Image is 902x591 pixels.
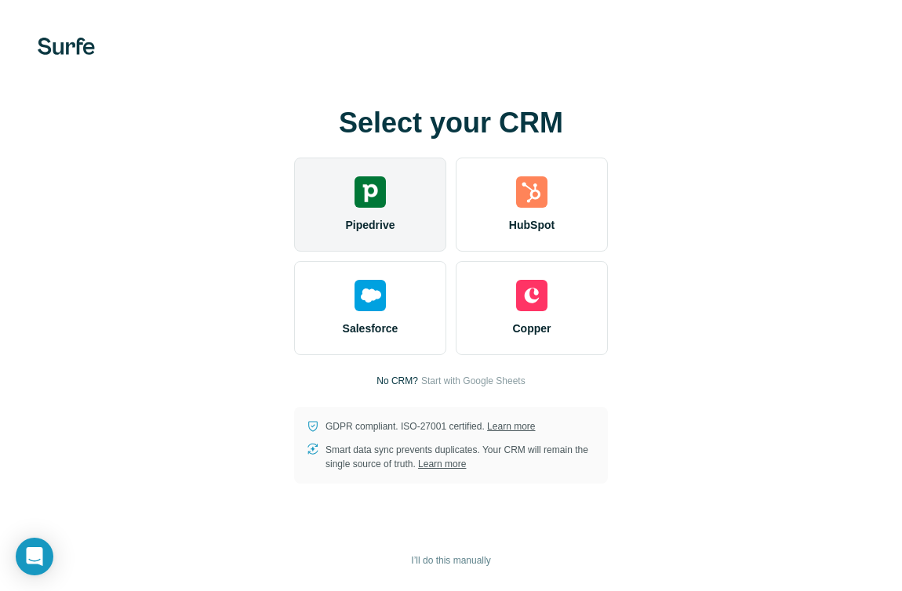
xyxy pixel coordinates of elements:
img: salesforce's logo [355,280,386,311]
p: GDPR compliant. ISO-27001 certified. [326,419,535,433]
img: pipedrive's logo [355,176,386,208]
button: Start with Google Sheets [421,374,526,388]
div: Open Intercom Messenger [16,538,53,575]
h1: Select your CRM [294,107,608,139]
p: Smart data sync prevents duplicates. Your CRM will remain the single source of truth. [326,443,595,471]
span: Copper [513,321,551,336]
span: Salesforce [343,321,398,336]
span: Pipedrive [345,217,395,233]
img: copper's logo [516,280,547,311]
a: Learn more [418,459,466,470]
img: Surfe's logo [38,38,95,55]
span: HubSpot [509,217,555,233]
span: I’ll do this manually [411,553,490,567]
button: I’ll do this manually [400,549,501,572]
p: No CRM? [376,374,418,388]
a: Learn more [487,421,535,432]
img: hubspot's logo [516,176,547,208]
